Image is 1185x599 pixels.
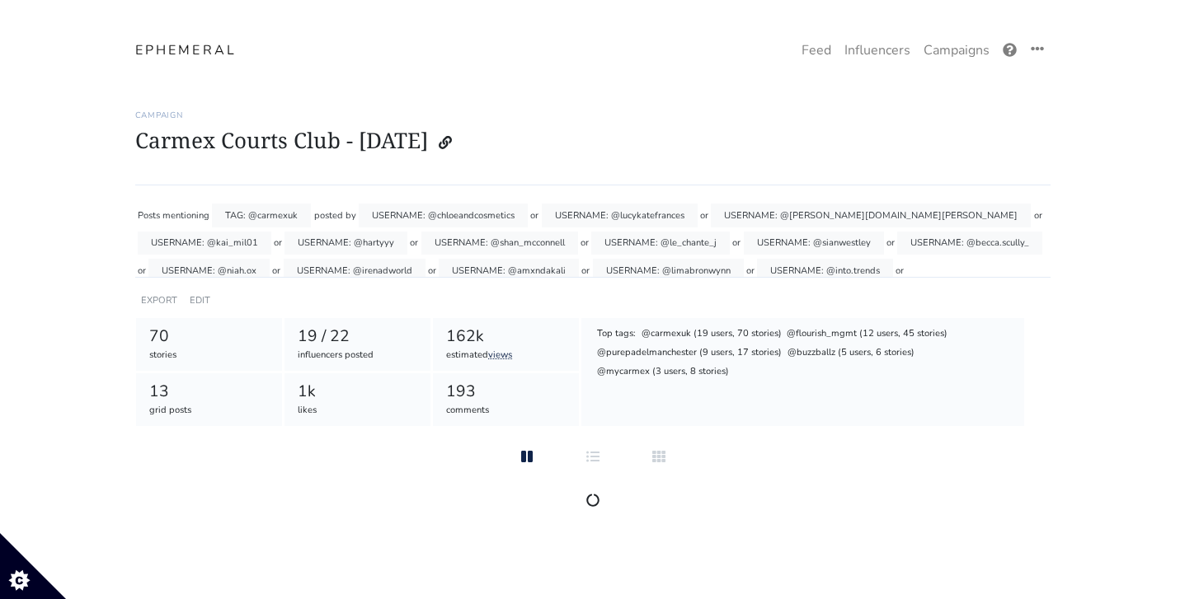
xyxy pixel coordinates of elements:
div: @purepadelmanchester (9 users, 17 stories) [596,345,783,362]
div: or [581,232,589,255]
div: USERNAME: @hartyyy [284,232,407,255]
div: stories [149,349,269,363]
div: USERNAME: @chloeandcosmetics [359,204,528,227]
div: or [272,259,280,283]
div: or [732,232,741,255]
div: @mycarmex (3 users, 8 stories) [596,364,731,381]
a: Influencers [838,34,917,67]
div: or [1034,204,1042,227]
div: likes [298,404,417,418]
h6: Campaign [135,110,1051,120]
div: USERNAME: @[PERSON_NAME][DOMAIN_NAME][PERSON_NAME] [711,204,1031,227]
a: views [488,349,512,361]
a: EDIT [190,294,210,307]
div: or [138,259,146,283]
div: or [530,204,538,227]
a: Campaigns [917,34,996,67]
div: 193 [446,380,566,404]
div: USERNAME: @kai_mil01 [138,232,271,255]
div: @buzzballz (5 users, 6 stories) [786,345,915,362]
div: 19 / 22 [298,325,417,349]
div: influencers posted [298,349,417,363]
div: estimated [446,349,566,363]
div: USERNAME: @limabronwynn [593,259,744,283]
div: 70 [149,325,269,349]
div: by [346,204,356,227]
div: or [746,259,755,283]
a: EXPORT [141,294,177,307]
div: or [274,232,282,255]
div: USERNAME: @sianwestley [744,232,884,255]
div: TAG: @carmexuk [212,204,311,227]
div: USERNAME: @irenadworld [284,259,426,283]
div: @carmexuk (19 users, 70 stories) [640,326,783,343]
div: Posts [138,204,160,227]
div: posted [314,204,343,227]
div: or [700,204,708,227]
div: USERNAME: @le_chante_j [591,232,730,255]
div: USERNAME: @shan_mcconnell [421,232,578,255]
div: or [428,259,436,283]
div: Top tags: [596,326,637,343]
div: USERNAME: @becca.scully_ [897,232,1042,255]
div: @flourish_mgmt (12 users, 45 stories) [785,326,948,343]
div: 13 [149,380,269,404]
a: EPHEMERAL [135,40,237,60]
div: or [581,259,590,283]
div: mentioning [162,204,209,227]
div: USERNAME: @lucykatefrances [542,204,698,227]
div: comments [446,404,566,418]
div: or [886,232,895,255]
div: USERNAME: @into.trends [757,259,893,283]
div: grid posts [149,404,269,418]
div: 1k [298,380,417,404]
a: Feed [795,34,838,67]
div: 162k [446,325,566,349]
div: or [410,232,418,255]
div: USERNAME: @amxndakali [439,259,579,283]
h1: Carmex Courts Club - [DATE] [135,127,1051,158]
div: USERNAME: @niah.ox [148,259,270,283]
div: or [896,259,904,283]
